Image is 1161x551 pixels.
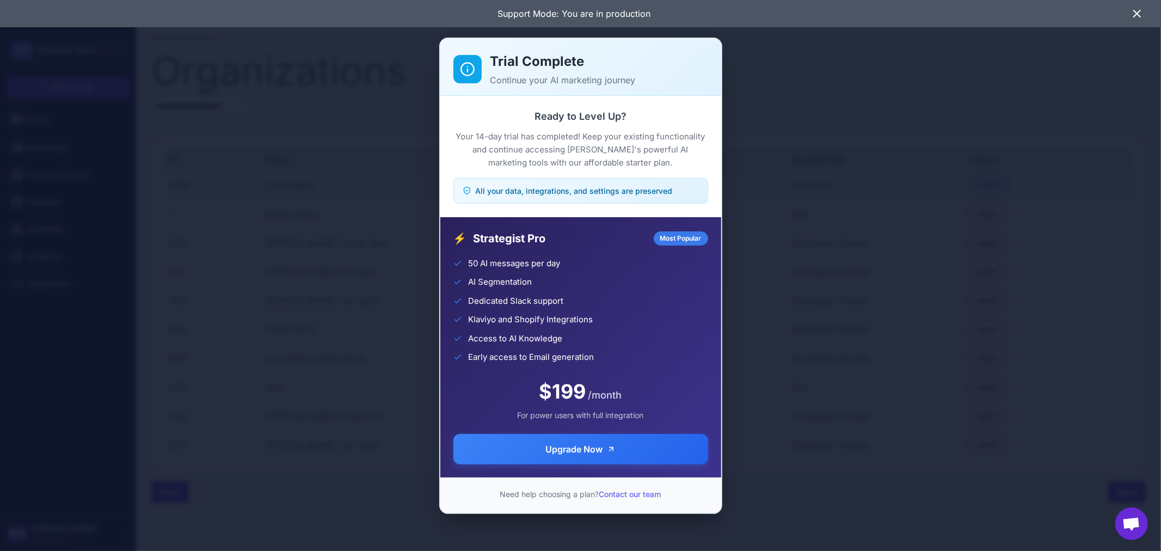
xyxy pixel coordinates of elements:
[539,377,586,406] span: $199
[469,276,532,289] span: AI Segmentation
[545,443,603,456] span: Upgrade Now
[469,314,593,326] span: Klaviyo and Shopify Integrations
[476,185,673,197] span: All your data, integrations, and settings are preserved
[453,488,708,500] p: Need help choosing a plan?
[599,489,661,499] a: Contact our team
[453,230,467,247] span: ⚡
[654,231,708,246] div: Most Popular
[469,333,563,345] span: Access to AI Knowledge
[469,258,561,270] span: 50 AI messages per day
[474,230,647,247] span: Strategist Pro
[453,409,708,421] div: For power users with full integration
[453,434,708,464] button: Upgrade Now
[1115,507,1148,540] a: Open chat
[469,351,594,364] span: Early access to Email generation
[453,130,708,169] p: Your 14-day trial has completed! Keep your existing functionality and continue accessing [PERSON_...
[469,295,564,308] span: Dedicated Slack support
[453,109,708,124] h3: Ready to Level Up?
[490,52,708,71] h2: Trial Complete
[588,388,622,402] span: /month
[490,74,708,87] p: Continue your AI marketing journey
